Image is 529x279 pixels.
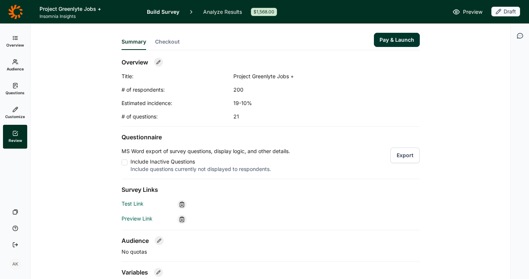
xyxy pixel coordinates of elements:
button: Summary [122,38,146,50]
p: No quotas [122,248,420,256]
h1: Project Greenlyte Jobs + [40,4,138,13]
span: Checkout [155,38,180,45]
button: Export [390,148,420,163]
div: Title: [122,73,233,80]
div: Draft [491,7,520,16]
span: Insomnia Insights [40,13,138,19]
h2: Questionnaire [122,133,420,142]
h2: Variables [122,268,148,277]
span: Questions [6,90,25,95]
div: Include questions currently not displayed to respondents. [130,165,290,173]
p: MS Word export of survey questions, display logic, and other details. [122,148,290,155]
div: # of respondents: [122,86,233,93]
span: Audience [7,66,24,72]
button: Draft [491,7,520,17]
div: 200 [233,86,382,93]
a: Test Link [122,200,144,207]
div: # of questions: [122,113,233,120]
h2: Audience [122,236,149,245]
div: $1,568.00 [251,8,277,16]
div: Include Inactive Questions [130,158,290,165]
div: Estimated incidence: [122,99,233,107]
div: 21 [233,113,382,120]
a: Questions [3,77,27,101]
div: 19-10% [233,99,382,107]
a: Preview Link [122,215,152,222]
a: Customize [3,101,27,125]
span: Preview [463,7,482,16]
div: Copy link [177,200,186,209]
h2: Overview [122,58,148,67]
div: Project Greenlyte Jobs + [233,73,382,80]
a: Overview [3,29,27,53]
a: Audience [3,53,27,77]
button: Pay & Launch [374,33,420,47]
a: Review [3,125,27,149]
a: Preview [453,7,482,16]
span: Overview [6,42,24,48]
span: Customize [5,114,25,119]
div: AK [9,258,21,270]
span: Review [9,138,22,143]
div: Copy link [177,215,186,224]
h2: Survey Links [122,185,420,194]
